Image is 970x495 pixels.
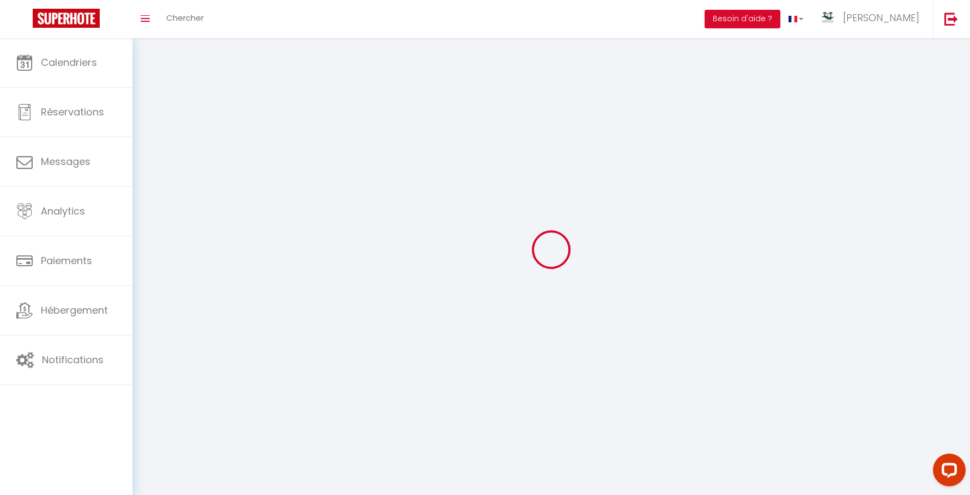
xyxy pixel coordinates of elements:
span: Réservations [41,105,104,119]
span: Calendriers [41,56,97,69]
span: [PERSON_NAME] [843,11,919,25]
iframe: LiveChat chat widget [924,449,970,495]
span: Chercher [166,12,204,23]
img: Super Booking [33,9,100,28]
img: logout [944,12,958,26]
span: Paiements [41,254,92,267]
span: Notifications [42,353,104,366]
span: Analytics [41,204,85,218]
button: Besoin d'aide ? [705,10,780,28]
span: Hébergement [41,303,108,317]
span: Messages [41,155,90,168]
img: ... [820,10,836,26]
